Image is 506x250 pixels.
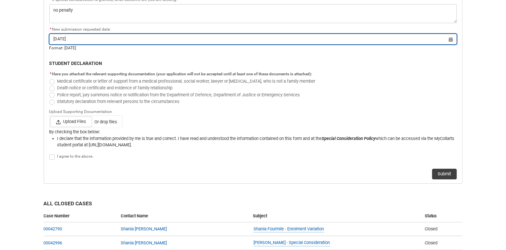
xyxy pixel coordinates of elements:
[254,226,324,233] a: Shania Fourmile - Enrolment Variation
[425,226,438,231] span: Closed
[52,72,312,76] span: Have you attached the relevant supporting documentation (your application will not be accepted un...
[44,210,118,222] th: Case Number
[44,200,463,210] h2: All Closed Cases
[50,27,52,32] abbr: required
[254,239,330,246] a: [PERSON_NAME] - Special Consideration
[50,116,92,127] span: Upload Files
[322,136,376,141] i: Special Consideration Policy
[57,99,180,104] span: Statutory declaration from relevant persons to the circumstances
[57,135,457,148] li: I declare that the information provided by me is true and correct. I have read and understood the...
[49,27,111,32] span: New submission requested date:
[44,226,62,231] a: 00042790
[57,79,316,84] span: Medical certificate or letter of support from a medical professional, social worker, lawyer or [M...
[425,240,438,245] span: Closed
[49,107,115,115] span: Upload Supporting Documentation
[95,119,117,125] span: Or drop files
[49,129,457,135] p: By checking the box below:
[118,210,250,222] th: Contact Name
[49,61,102,66] b: STUDENT DECLARATION
[121,226,167,231] a: Shania [PERSON_NAME]
[57,92,300,97] span: Police report, jury summons notice or notification from the Department of Defence, Department of ...
[57,85,173,90] span: Death notice or certificate and evidence of family relationship
[250,210,422,222] th: Subject
[432,169,457,179] button: Submit
[44,240,62,245] a: 00042996
[49,45,457,51] div: Format: [DATE]
[50,72,52,76] abbr: required
[57,154,94,159] span: I agree to the above.
[422,210,463,222] th: Status
[121,240,167,245] a: Shania [PERSON_NAME]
